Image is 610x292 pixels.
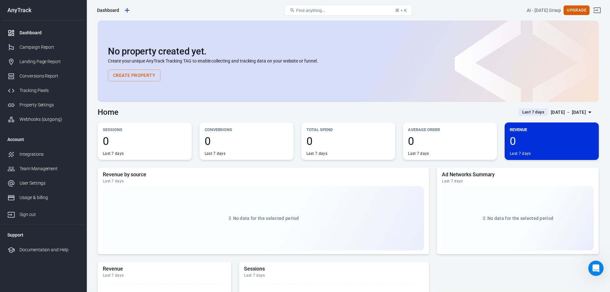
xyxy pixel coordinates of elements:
div: Last 7 days [510,151,531,156]
a: Conversions Report [2,69,84,83]
iframe: Intercom live chat [588,261,604,276]
span: Find anything... [296,8,325,13]
div: [DATE] － [DATE] [551,108,586,116]
div: Integrations [20,151,79,158]
h5: Revenue [103,266,226,272]
div: Dashboard [97,7,119,13]
p: Total Spend [306,126,390,133]
div: Last 7 days [244,273,424,278]
p: Average Order [408,126,492,133]
h5: Sessions [244,266,424,272]
h5: Ad Networks Summary [442,171,594,178]
div: Property Settings [20,102,79,108]
li: Account [2,132,84,147]
div: Usage & billing [20,194,79,201]
a: Campaign Report [2,40,84,54]
h5: Revenue by source [103,171,424,178]
span: 0 [205,136,289,146]
div: Landing Page Report [20,58,79,65]
div: Webhooks (outgoing) [20,116,79,123]
li: Support [2,227,84,243]
p: Sessions [103,126,187,133]
p: Create your unique AnyTrack Tracking TAG to enable collecting and tracking data on your website o... [108,58,589,64]
div: Dashboard [20,29,79,36]
p: Conversions [205,126,289,133]
span: No data for the selected period [233,216,299,221]
h3: Home [98,108,118,117]
div: Conversions Report [20,73,79,79]
a: User Settings [2,176,84,190]
button: Last 7 days[DATE] － [DATE] [513,107,599,118]
div: Tracking Pixels [20,87,79,94]
button: Create Property [108,70,160,81]
span: No data for the selected period [487,216,553,221]
div: Documentation and Help [20,246,79,253]
div: Sign out [20,211,79,218]
span: 0 [408,136,492,146]
div: Last 7 days [103,179,424,184]
a: Usage & billing [2,190,84,205]
span: 0 [510,136,594,146]
a: Dashboard [2,26,84,40]
a: Create new property [122,5,133,16]
div: Campaign Report [20,44,79,51]
a: Landing Page Report [2,54,84,69]
button: Find anything...⌘ + K [284,5,412,16]
span: Last 7 days [520,109,547,115]
a: Sign out [2,205,84,222]
button: Upgrade [564,5,590,15]
span: 0 [306,136,390,146]
div: AnyTrack [2,7,84,13]
a: Webhooks (outgoing) [2,112,84,127]
a: Tracking Pixels [2,83,84,98]
div: ⌘ + K [395,8,407,13]
a: Team Management [2,162,84,176]
div: User Settings [20,180,79,187]
div: Last 7 days [442,179,594,184]
span: 0 [103,136,187,146]
h2: No property created yet. [108,46,589,56]
div: Account id: N1MpD2kD [527,7,561,14]
p: Revenue [510,126,594,133]
a: Integrations [2,147,84,162]
div: Last 7 days [103,273,226,278]
a: Sign out [590,3,605,18]
div: Team Management [20,165,79,172]
a: Property Settings [2,98,84,112]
